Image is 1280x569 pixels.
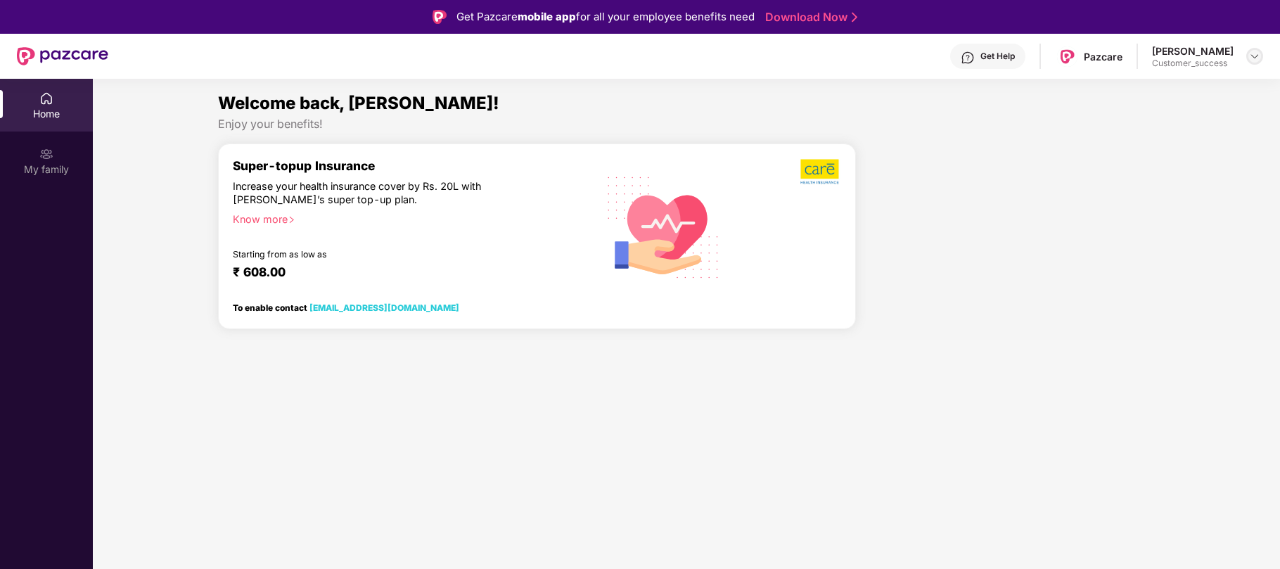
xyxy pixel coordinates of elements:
div: Know more [233,212,580,222]
a: Download Now [765,10,853,25]
div: Super-topup Insurance [233,158,588,173]
div: [PERSON_NAME] [1152,44,1234,58]
div: Get Pazcare for all your employee benefits need [456,8,755,25]
img: svg+xml;base64,PHN2ZyBpZD0iSGVscC0zMngzMiIgeG1sbnM9Imh0dHA6Ly93d3cudzMub3JnLzIwMDAvc3ZnIiB3aWR0aD... [961,51,975,65]
img: Logo [433,10,447,24]
span: Welcome back, [PERSON_NAME]! [218,93,499,113]
img: svg+xml;base64,PHN2ZyB4bWxucz0iaHR0cDovL3d3dy53My5vcmcvMjAwMC9zdmciIHhtbG5zOnhsaW5rPSJodHRwOi8vd3... [596,158,731,295]
div: Customer_success [1152,58,1234,69]
div: Increase your health insurance cover by Rs. 20L with [PERSON_NAME]’s super top-up plan. [233,179,527,206]
div: Get Help [980,51,1015,62]
img: New Pazcare Logo [17,47,108,65]
img: svg+xml;base64,PHN2ZyBpZD0iSG9tZSIgeG1sbnM9Imh0dHA6Ly93d3cudzMub3JnLzIwMDAvc3ZnIiB3aWR0aD0iMjAiIG... [39,91,53,106]
img: svg+xml;base64,PHN2ZyB3aWR0aD0iMjAiIGhlaWdodD0iMjAiIHZpZXdCb3g9IjAgMCAyMCAyMCIgZmlsbD0ibm9uZSIgeG... [39,147,53,161]
a: [EMAIL_ADDRESS][DOMAIN_NAME] [309,302,459,313]
div: Enjoy your benefits! [218,117,1156,132]
div: ₹ 608.00 [233,264,574,281]
img: b5dec4f62d2307b9de63beb79f102df3.png [800,158,840,185]
img: Stroke [852,10,857,25]
img: Pazcare_Logo.png [1057,46,1077,67]
div: Starting from as low as [233,249,528,259]
div: Pazcare [1084,50,1122,63]
span: right [288,216,295,224]
img: svg+xml;base64,PHN2ZyBpZD0iRHJvcGRvd24tMzJ4MzIiIHhtbG5zPSJodHRwOi8vd3d3LnczLm9yZy8yMDAwL3N2ZyIgd2... [1249,51,1260,62]
div: To enable contact [233,302,459,312]
strong: mobile app [518,10,576,23]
